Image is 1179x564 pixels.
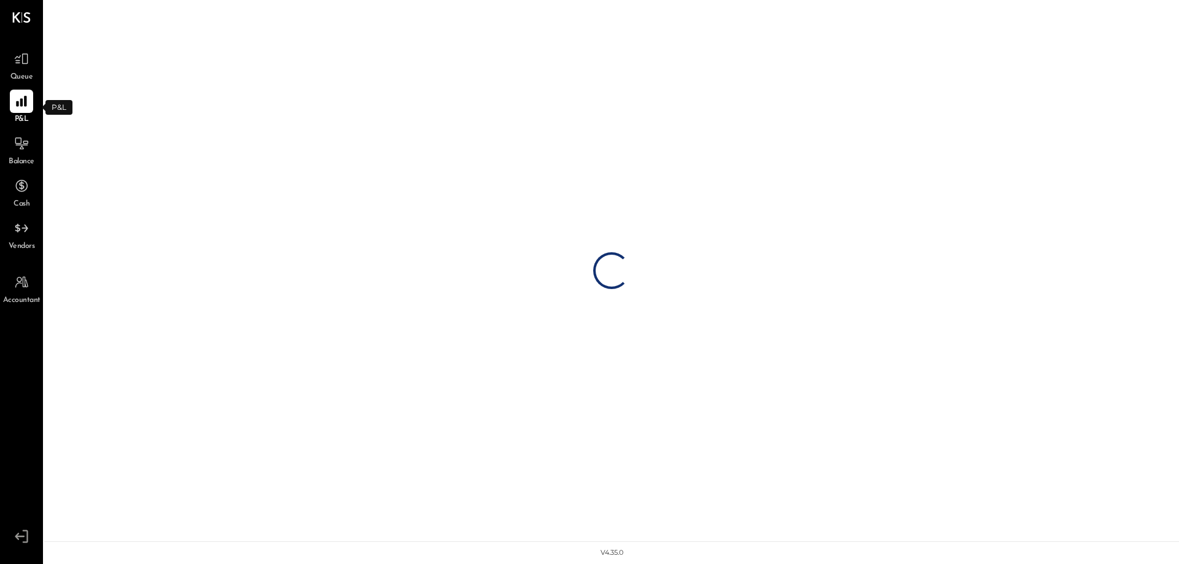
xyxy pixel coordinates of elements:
a: Cash [1,174,42,210]
span: Vendors [9,241,35,252]
span: Balance [9,156,34,168]
a: Vendors [1,217,42,252]
a: P&L [1,90,42,125]
span: Accountant [3,295,41,306]
span: P&L [15,114,29,125]
div: v 4.35.0 [601,548,623,558]
span: Queue [10,72,33,83]
a: Queue [1,47,42,83]
div: P&L [45,100,72,115]
span: Cash [14,199,29,210]
a: Balance [1,132,42,168]
a: Accountant [1,271,42,306]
